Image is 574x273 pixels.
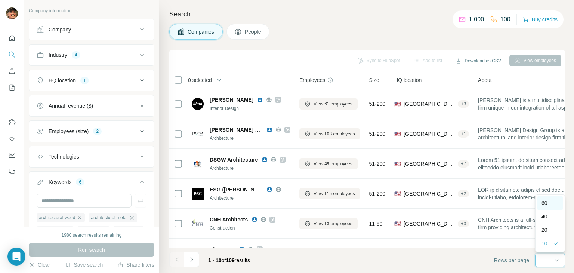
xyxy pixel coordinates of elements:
[394,100,401,108] span: 🇺🇸
[49,51,67,59] div: Industry
[314,220,352,227] span: View 13 employees
[192,128,204,140] img: Logo of Pope Design Group
[239,246,245,252] img: LinkedIn logo
[49,178,71,186] div: Keywords
[314,160,352,167] span: View 49 employees
[494,257,529,264] span: Rows per page
[478,76,492,84] span: About
[251,217,257,223] img: LinkedIn logo
[245,28,262,36] span: People
[226,257,235,263] span: 109
[210,96,253,104] span: [PERSON_NAME]
[369,160,386,168] span: 51-200
[6,116,18,129] button: Use Surfe on LinkedIn
[394,130,401,138] span: 🇺🇸
[210,165,290,172] div: Architecture
[299,98,358,110] button: View 61 employees
[93,128,102,135] div: 2
[39,214,75,221] span: architectural wood
[210,246,235,253] span: PlanForce
[210,187,342,193] span: ESG ([PERSON_NAME] [PERSON_NAME] Architects)
[210,195,290,202] div: Architecture
[6,81,18,94] button: My lists
[394,220,401,227] span: 🇺🇸
[91,214,127,221] span: architectural metal
[369,220,383,227] span: 11-50
[49,102,93,110] div: Annual revenue ($)
[192,98,204,110] img: Logo of Shea
[299,188,360,199] button: View 115 employees
[299,128,360,139] button: View 103 employees
[394,190,401,197] span: 🇺🇸
[49,153,79,160] div: Technologies
[29,21,154,39] button: Company
[29,46,154,64] button: Industry4
[458,190,469,197] div: + 2
[314,101,352,107] span: View 61 employees
[404,220,455,227] span: [GEOGRAPHIC_DATA], [US_STATE]
[29,148,154,166] button: Technologies
[7,248,25,266] div: Open Intercom Messenger
[541,199,547,207] p: 60
[188,76,212,84] span: 0 selected
[29,97,154,115] button: Annual revenue ($)
[210,156,258,163] span: DSGW Architecture
[369,76,379,84] span: Size
[458,101,469,107] div: + 3
[299,76,325,84] span: Employees
[222,257,226,263] span: of
[469,15,484,24] p: 1,000
[314,131,355,137] span: View 103 employees
[6,7,18,19] img: Avatar
[117,261,154,269] button: Share filters
[208,257,250,263] span: results
[6,64,18,78] button: Enrich CSV
[6,132,18,145] button: Use Surfe API
[169,9,565,19] h4: Search
[369,100,386,108] span: 51-200
[210,105,290,112] div: Interior Design
[500,15,510,24] p: 100
[192,158,204,170] img: Logo of DSGW Architecture
[299,218,358,229] button: View 13 employees
[29,173,154,194] button: Keywords6
[210,126,263,134] span: [PERSON_NAME] Design Group
[458,220,469,227] div: + 3
[72,52,80,58] div: 4
[404,190,455,197] span: [GEOGRAPHIC_DATA], [US_STATE]
[262,157,268,163] img: LinkedIn logo
[192,188,204,200] img: Logo of ESG (Elness Swenson Graham Architects)
[404,100,455,108] span: [GEOGRAPHIC_DATA], [US_STATE]
[523,14,558,25] button: Buy credits
[29,122,154,140] button: Employees (size)2
[369,190,386,197] span: 51-200
[6,31,18,45] button: Quick start
[210,135,290,142] div: Architecture
[188,28,215,36] span: Companies
[49,77,76,84] div: HQ location
[6,48,18,61] button: Search
[192,218,204,230] img: Logo of CNH Architects
[266,187,272,193] img: LinkedIn logo
[65,261,103,269] button: Save search
[394,76,422,84] span: HQ location
[404,130,455,138] span: [GEOGRAPHIC_DATA], [US_STATE]
[450,55,506,67] button: Download as CSV
[458,131,469,137] div: + 1
[29,7,154,14] p: Company information
[369,130,386,138] span: 51-200
[210,225,290,231] div: Construction
[404,160,455,168] span: [GEOGRAPHIC_DATA], [US_STATE]
[80,77,89,84] div: 1
[541,213,547,220] p: 40
[210,216,248,223] span: CNH Architects
[257,97,263,103] img: LinkedIn logo
[62,232,122,239] div: 1980 search results remaining
[49,128,89,135] div: Employees (size)
[76,179,84,185] div: 6
[394,160,401,168] span: 🇺🇸
[6,148,18,162] button: Dashboard
[184,252,199,267] button: Navigate to next page
[458,160,469,167] div: + 7
[49,26,71,33] div: Company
